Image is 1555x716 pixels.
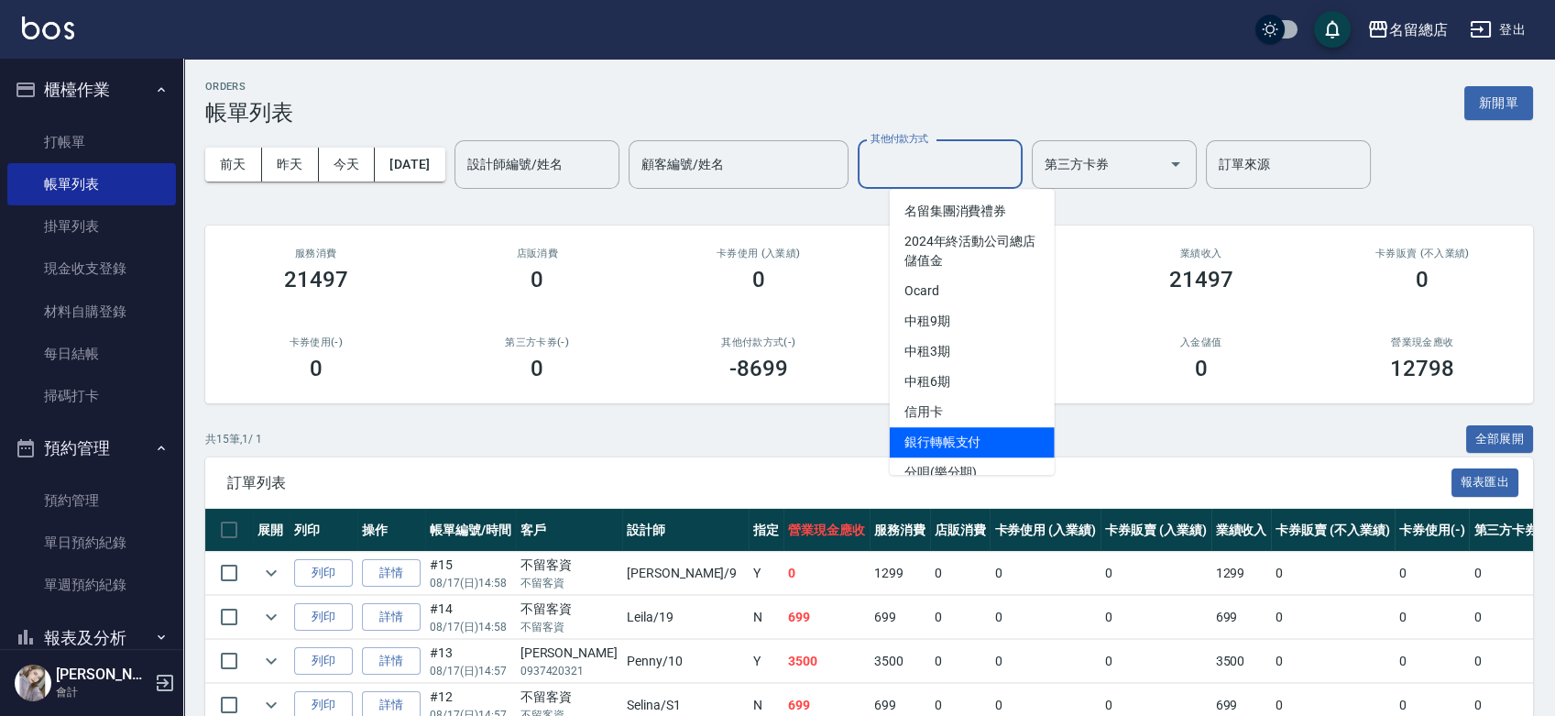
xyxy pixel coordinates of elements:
h3: 21497 [1169,267,1233,292]
td: 0 [930,640,991,683]
td: Penny /10 [622,640,749,683]
h2: 營業現金應收 [1334,336,1512,348]
button: expand row [257,603,285,631]
td: 0 [1271,552,1394,595]
td: 699 [870,596,930,639]
a: 單週預約紀錄 [7,564,176,606]
img: Logo [22,17,74,39]
h3: 12798 [1390,356,1454,381]
a: 詳情 [362,603,421,632]
h2: 卡券使用 (入業績) [670,248,848,259]
a: 詳情 [362,559,421,588]
h2: 卡券使用(-) [227,336,405,348]
td: 0 [1101,596,1211,639]
td: 0 [930,552,991,595]
div: 不留客資 [520,556,618,575]
td: 0 [1395,552,1470,595]
button: 櫃檯作業 [7,66,176,114]
td: 0 [783,552,870,595]
th: 帳單編號/時間 [425,509,516,552]
button: 名留總店 [1360,11,1455,49]
td: #13 [425,640,516,683]
th: 設計師 [622,509,749,552]
span: 銀行轉帳支付 [890,427,1055,457]
span: 訂單列表 [227,474,1451,492]
div: 名留總店 [1389,18,1448,41]
td: #14 [425,596,516,639]
td: 1299 [870,552,930,595]
span: Ocard [890,276,1055,306]
td: 699 [783,596,870,639]
button: 新開單 [1464,86,1533,120]
button: 全部展開 [1466,425,1534,454]
h3: 0 [531,267,543,292]
th: 營業現金應收 [783,509,870,552]
td: 0 [990,640,1101,683]
h2: 店販消費 [449,248,627,259]
td: Leila /19 [622,596,749,639]
td: 0 [1101,640,1211,683]
button: expand row [257,647,285,675]
a: 報表匯出 [1451,473,1519,490]
h3: 服務消費 [227,248,405,259]
a: 詳情 [362,647,421,676]
th: 操作 [357,509,425,552]
td: 0 [990,552,1101,595]
td: 0 [990,596,1101,639]
td: 0 [1271,596,1394,639]
a: 每日結帳 [7,333,176,375]
th: 卡券使用(-) [1395,509,1470,552]
td: [PERSON_NAME] /9 [622,552,749,595]
a: 打帳單 [7,121,176,163]
img: Person [15,665,51,701]
a: 單日預約紀錄 [7,522,176,564]
th: 展開 [253,509,290,552]
span: 中租6期 [890,367,1055,397]
td: N [749,596,783,639]
td: 3500 [1211,640,1272,683]
a: 帳單列表 [7,163,176,205]
td: 0 [1395,640,1470,683]
button: 前天 [205,148,262,182]
button: expand row [257,559,285,587]
th: 店販消費 [930,509,991,552]
button: 列印 [294,559,353,588]
span: 信用卡 [890,397,1055,427]
span: 中租9期 [890,306,1055,336]
button: save [1314,11,1351,48]
p: 不留客資 [520,575,618,591]
td: 699 [1211,596,1272,639]
td: #15 [425,552,516,595]
p: 0937420321 [520,663,618,679]
a: 掛單列表 [7,205,176,248]
div: 不留客資 [520,688,618,707]
p: 08/17 (日) 14:57 [430,663,511,679]
td: Y [749,552,783,595]
h2: 其他付款方式(-) [670,336,848,348]
th: 業績收入 [1211,509,1272,552]
th: 卡券販賣 (不入業績) [1271,509,1394,552]
td: Y [749,640,783,683]
button: 登出 [1462,13,1533,47]
th: 服務消費 [870,509,930,552]
span: 中租3期 [890,336,1055,367]
h3: 0 [1416,267,1429,292]
h3: 0 [752,267,765,292]
h3: 帳單列表 [205,100,293,126]
h2: 第三方卡券(-) [449,336,627,348]
h3: 21497 [284,267,348,292]
h3: 0 [531,356,543,381]
label: 其他付款方式 [871,132,928,146]
a: 掃碼打卡 [7,375,176,417]
span: 2024年終活動公司總店儲值金 [890,226,1055,276]
p: 不留客資 [520,619,618,635]
th: 卡券使用 (入業績) [990,509,1101,552]
td: 3500 [870,640,930,683]
th: 指定 [749,509,783,552]
span: 名留集團消費禮券 [890,196,1055,226]
h2: ORDERS [205,81,293,93]
button: 預約管理 [7,424,176,472]
h2: 卡券販賣 (不入業績) [1334,248,1512,259]
a: 現金收支登錄 [7,248,176,290]
p: 08/17 (日) 14:58 [430,619,511,635]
